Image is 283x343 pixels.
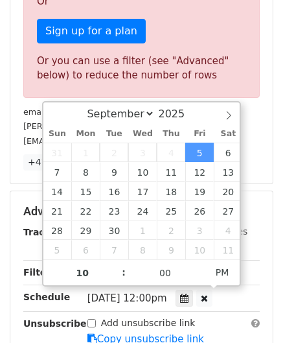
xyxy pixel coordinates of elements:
span: September 16, 2025 [100,182,128,201]
a: +47 more [23,154,78,171]
span: September 26, 2025 [185,201,214,220]
span: Sun [43,130,72,138]
span: : [122,259,126,285]
strong: Tracking [23,227,67,237]
span: September 19, 2025 [185,182,214,201]
span: October 4, 2025 [214,220,242,240]
span: September 6, 2025 [214,143,242,162]
span: September 21, 2025 [43,201,72,220]
span: September 9, 2025 [100,162,128,182]
span: September 3, 2025 [128,143,157,162]
span: September 24, 2025 [128,201,157,220]
label: Add unsubscribe link [101,316,196,330]
div: Or you can use a filter (see "Advanced" below) to reduce the number of rows [37,54,246,83]
input: Year [155,108,201,120]
span: September 27, 2025 [214,201,242,220]
span: October 6, 2025 [71,240,100,259]
span: Mon [71,130,100,138]
span: September 11, 2025 [157,162,185,182]
h5: Advanced [23,204,260,219]
span: October 10, 2025 [185,240,214,259]
span: September 7, 2025 [43,162,72,182]
strong: Schedule [23,292,70,302]
span: September 20, 2025 [214,182,242,201]
span: October 3, 2025 [185,220,214,240]
span: September 22, 2025 [71,201,100,220]
span: September 12, 2025 [185,162,214,182]
small: email address [23,107,81,117]
small: [EMAIL_ADDRESS][DOMAIN_NAME] [23,136,168,146]
span: Tue [100,130,128,138]
span: October 11, 2025 [214,240,242,259]
span: October 5, 2025 [43,240,72,259]
input: Hour [43,260,122,286]
span: Click to toggle [205,259,240,285]
span: September 13, 2025 [214,162,242,182]
span: October 2, 2025 [157,220,185,240]
span: September 8, 2025 [71,162,100,182]
span: September 2, 2025 [100,143,128,162]
strong: Unsubscribe [23,318,87,329]
span: Thu [157,130,185,138]
span: September 30, 2025 [100,220,128,240]
span: August 31, 2025 [43,143,72,162]
span: Wed [128,130,157,138]
span: September 23, 2025 [100,201,128,220]
span: October 7, 2025 [100,240,128,259]
span: September 5, 2025 [185,143,214,162]
span: October 8, 2025 [128,240,157,259]
span: Sat [214,130,242,138]
span: Fri [185,130,214,138]
span: September 25, 2025 [157,201,185,220]
span: September 10, 2025 [128,162,157,182]
small: [PERSON_NAME][EMAIL_ADDRESS][DOMAIN_NAME] [23,121,236,131]
iframe: Chat Widget [218,281,283,343]
span: September 17, 2025 [128,182,157,201]
span: September 28, 2025 [43,220,72,240]
span: October 1, 2025 [128,220,157,240]
input: Minute [126,260,205,286]
span: September 29, 2025 [71,220,100,240]
span: October 9, 2025 [157,240,185,259]
strong: Filters [23,267,56,278]
span: September 15, 2025 [71,182,100,201]
span: September 4, 2025 [157,143,185,162]
span: [DATE] 12:00pm [87,292,167,304]
a: Sign up for a plan [37,19,146,43]
span: September 18, 2025 [157,182,185,201]
span: September 14, 2025 [43,182,72,201]
span: September 1, 2025 [71,143,100,162]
